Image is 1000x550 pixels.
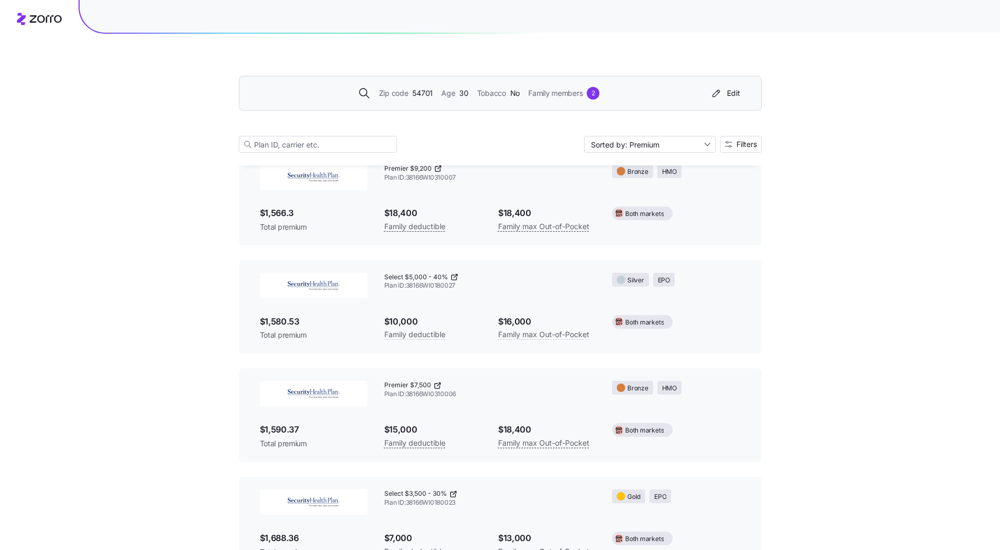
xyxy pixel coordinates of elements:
span: HMO [662,384,677,394]
div: 2 [587,87,599,100]
span: Gold [627,492,640,502]
span: Premier $7,500 [384,381,431,390]
span: Total premium [260,330,367,340]
img: Security Health Plan [260,164,367,190]
span: $1,566.3 [260,207,367,220]
input: Sort by [584,136,716,153]
span: Plan ID: 38166WI0310006 [384,390,596,399]
input: Plan ID, carrier etc. [239,136,397,153]
span: Both markets [625,318,664,328]
img: Security Health Plan [260,273,367,298]
span: Bronze [627,384,648,394]
span: Age [441,87,455,99]
span: $15,000 [384,423,481,436]
span: Filters [736,141,757,148]
span: Zip code [379,87,409,99]
span: $18,400 [498,207,595,220]
span: Family deductible [384,328,445,341]
span: $18,400 [498,423,595,436]
span: $18,400 [384,207,481,220]
img: Security Health Plan [260,489,367,515]
span: Total premium [260,222,367,232]
span: HMO [662,167,677,177]
button: Edit [706,85,744,102]
span: Family max Out-of-Pocket [498,437,589,449]
span: $1,590.37 [260,423,367,436]
span: Silver [627,276,644,286]
span: Family max Out-of-Pocket [498,328,589,341]
span: Total premium [260,438,367,449]
span: No [510,87,520,99]
span: Tobacco [477,87,506,99]
span: EPO [654,492,666,502]
span: Family members [528,87,582,99]
span: Plan ID: 38166WI0180027 [384,281,596,290]
span: Premier $9,200 [384,164,432,173]
span: Family deductible [384,437,445,449]
div: Edit [710,88,740,99]
span: Plan ID: 38166WI0180023 [384,498,596,507]
span: Select $5,000 - 40% [384,273,448,282]
span: Family deductible [384,220,445,233]
span: $13,000 [498,532,595,545]
span: 30 [459,87,468,99]
span: $7,000 [384,532,481,545]
span: Both markets [625,209,664,219]
button: Filters [720,136,762,153]
img: Security Health Plan [260,381,367,406]
span: $1,580.53 [260,315,367,328]
span: EPO [658,276,670,286]
span: Both markets [625,534,664,544]
span: $10,000 [384,315,481,328]
span: Select $3,500 - 30% [384,489,447,498]
span: Plan ID: 38166WI0310007 [384,173,596,182]
span: $1,688.36 [260,532,367,545]
span: $16,000 [498,315,595,328]
span: Bronze [627,167,648,177]
span: Both markets [625,426,664,436]
span: 54701 [412,87,433,99]
span: Family max Out-of-Pocket [498,220,589,233]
